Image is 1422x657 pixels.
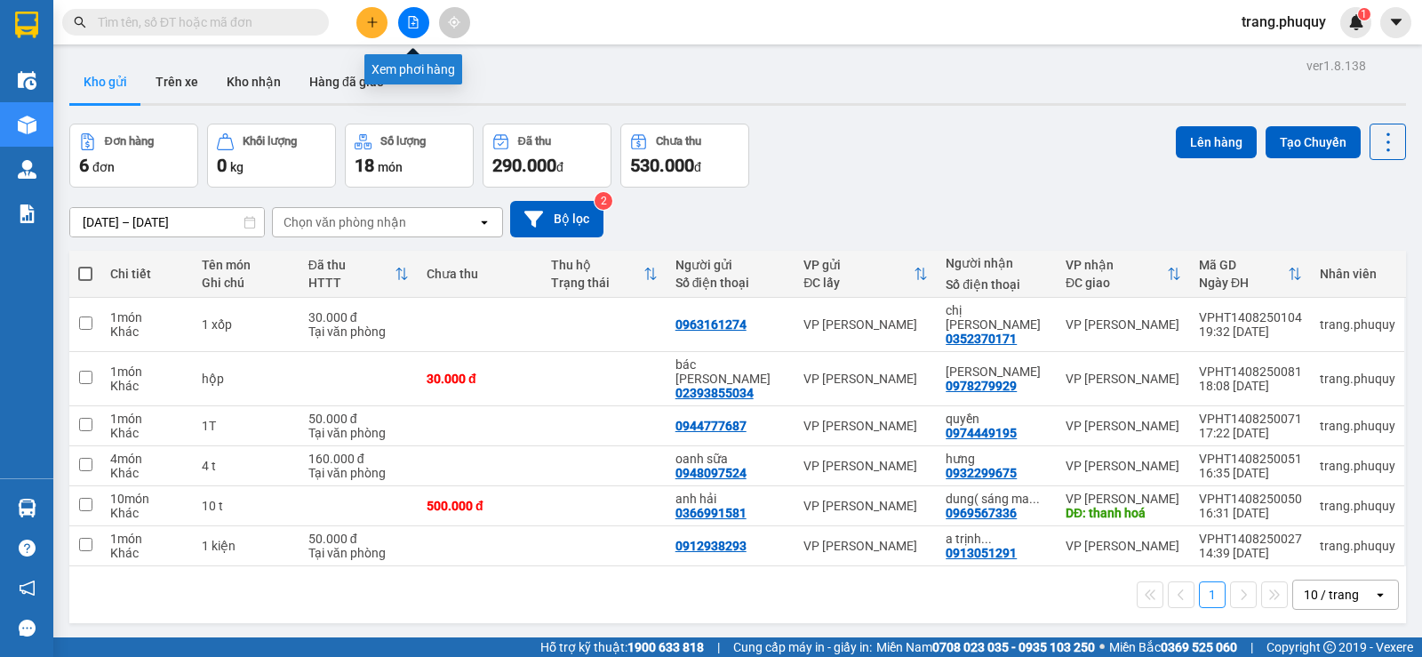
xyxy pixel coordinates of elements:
div: Ngày ĐH [1199,276,1288,290]
div: Tại văn phòng [308,426,409,440]
div: 1 kiện [202,539,291,553]
div: 10 t [202,499,291,513]
th: Toggle SortBy [1057,251,1190,298]
div: Tại văn phòng [308,546,409,560]
div: VPHT1408250071 [1199,412,1302,426]
button: 1 [1199,581,1226,608]
span: ⚪️ [1099,644,1105,651]
div: Ghi chú [202,276,291,290]
div: 0352370171 [946,332,1017,346]
div: VPHT1408250027 [1199,532,1302,546]
input: Select a date range. [70,208,264,236]
button: Lên hàng [1176,126,1257,158]
button: Khối lượng0kg [207,124,336,188]
div: 10 món [110,492,184,506]
div: hưng [946,452,1048,466]
div: 1 món [110,310,184,324]
div: 0944777687 [675,419,747,433]
div: oanh sữa [675,452,787,466]
div: 1T [202,419,291,433]
button: Trên xe [141,60,212,103]
div: quyền [946,412,1048,426]
div: 16:31 [DATE] [1199,506,1302,520]
div: 18:08 [DATE] [1199,379,1302,393]
div: VP [PERSON_NAME] [1066,539,1181,553]
span: ... [1029,492,1040,506]
div: 0978279929 [946,379,1017,393]
div: 1 món [110,532,184,546]
div: VPHT1408250051 [1199,452,1302,466]
button: Hàng đã giao [295,60,398,103]
div: Khối lượng [243,135,297,148]
span: 0 [217,155,227,176]
img: warehouse-icon [18,71,36,90]
button: plus [356,7,387,38]
svg: open [1373,588,1387,602]
span: search [74,16,86,28]
div: 16:35 [DATE] [1199,466,1302,480]
span: 18 [355,155,374,176]
img: warehouse-icon [18,499,36,517]
span: kg [230,160,244,174]
div: 4 món [110,452,184,466]
div: lâm ngọc [946,365,1048,379]
span: | [1250,637,1253,657]
span: 1 [1361,8,1367,20]
div: Tại văn phòng [308,466,409,480]
div: 0948097524 [675,466,747,480]
div: 500.000 đ [427,499,533,513]
div: 14:39 [DATE] [1199,546,1302,560]
div: anh hải [675,492,787,506]
div: 17:22 [DATE] [1199,426,1302,440]
span: caret-down [1388,14,1404,30]
span: question-circle [19,540,36,557]
div: Chưa thu [427,267,533,281]
span: copyright [1323,641,1336,653]
strong: 0708 023 035 - 0935 103 250 [932,640,1095,654]
img: warehouse-icon [18,160,36,179]
div: a trịnh 0936471258 [946,532,1048,546]
div: VP nhận [1066,258,1167,272]
div: VPHT1408250050 [1199,492,1302,506]
span: Miền Bắc [1109,637,1237,657]
div: 30.000 đ [427,372,533,386]
div: 02393855034 [675,386,754,400]
div: VP [PERSON_NAME] [803,317,928,332]
button: Chưa thu530.000đ [620,124,749,188]
div: Chi tiết [110,267,184,281]
div: VP [PERSON_NAME] [803,419,928,433]
button: Kho nhận [212,60,295,103]
input: Tìm tên, số ĐT hoặc mã đơn [98,12,308,32]
div: Khác [110,506,184,520]
button: Đã thu290.000đ [483,124,611,188]
span: đ [556,160,563,174]
button: Đơn hàng6đơn [69,124,198,188]
div: trang.phuquy [1320,317,1395,332]
div: trang.phuquy [1320,459,1395,473]
strong: 1900 633 818 [627,640,704,654]
span: trang.phuquy [1227,11,1340,33]
div: Khác [110,546,184,560]
div: VP [PERSON_NAME] [803,459,928,473]
div: hộp [202,372,291,386]
th: Toggle SortBy [300,251,418,298]
span: aim [448,16,460,28]
div: ver 1.8.138 [1306,56,1366,76]
button: Tạo Chuyến [1266,126,1361,158]
svg: open [477,215,491,229]
div: dung( sáng mai đi ) [946,492,1048,506]
span: message [19,620,36,637]
div: Người gửi [675,258,787,272]
div: DĐ: thanh hoá [1066,506,1181,520]
div: 0963161274 [675,317,747,332]
div: Khác [110,426,184,440]
span: Hỗ trợ kỹ thuật: [540,637,704,657]
div: Số điện thoại [675,276,787,290]
div: 0913051291 [946,546,1017,560]
div: Chọn văn phòng nhận [284,213,406,231]
button: Bộ lọc [510,201,603,237]
div: 0969567336 [946,506,1017,520]
button: Kho gửi [69,60,141,103]
div: 1 xốp [202,317,291,332]
div: 0974449195 [946,426,1017,440]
